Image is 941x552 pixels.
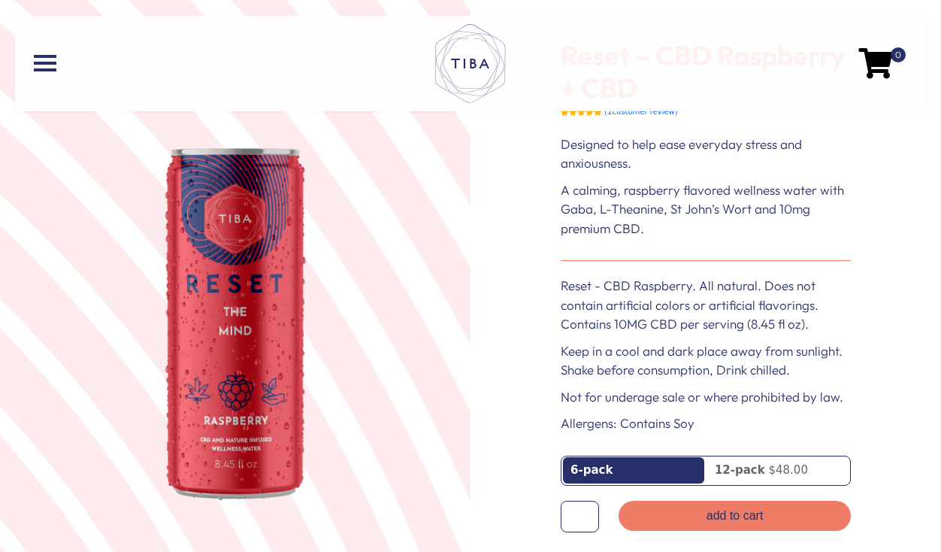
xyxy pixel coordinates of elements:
[561,135,851,173] p: Designed to help ease everyday stress and anxiousness.
[891,47,906,62] span: 0
[707,457,849,484] a: 12-pack
[561,501,599,532] input: Product quantity
[561,387,851,407] p: Not for underage sale or where prohibited by law.
[165,148,307,501] img: Reset CBD Product Can
[561,414,851,433] p: Allergens: Contains Soy
[561,341,851,380] p: Keep in a cool and dark place away from sunlight. Shake before consumption, Drink chilled.
[561,180,851,238] p: A calming, raspberry flavored wellness water with Gaba, L-Theanine, St John’s Wort and 10mg premi...
[858,59,892,67] a: 0
[619,501,851,530] button: Add to cart
[563,457,704,484] a: 6-pack
[561,276,851,334] p: Reset - CBD Raspberry. All natural. Does not contain artificial colors or artificial flavorings. ...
